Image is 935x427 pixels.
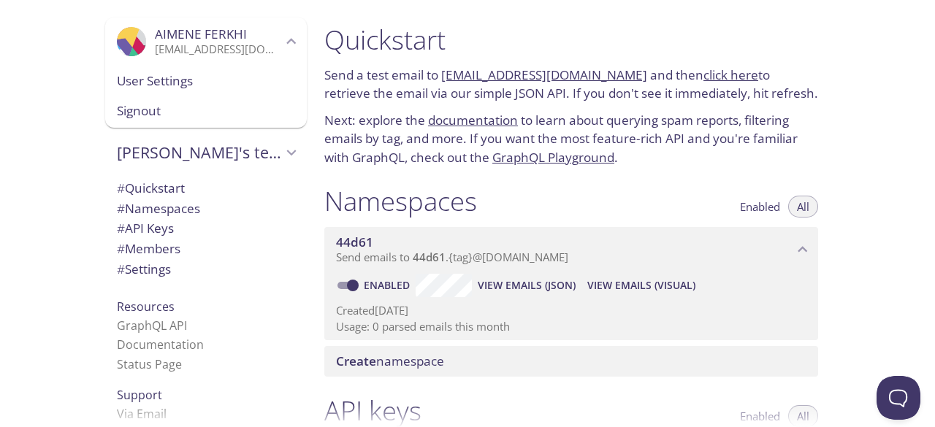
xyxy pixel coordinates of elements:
div: Create namespace [324,346,818,377]
iframe: Help Scout Beacon - Open [877,376,920,420]
p: [EMAIL_ADDRESS][DOMAIN_NAME] [155,42,282,57]
div: 44d61 namespace [324,227,818,272]
a: click here [703,66,758,83]
div: Signout [105,96,307,128]
a: GraphQL Playground [492,149,614,166]
div: AIMENE FERKHI [105,18,307,66]
span: [PERSON_NAME]'s team [117,142,282,163]
span: Members [117,240,180,257]
span: View Emails (JSON) [478,277,576,294]
span: AIMENE FERKHI [155,26,247,42]
span: Create [336,353,376,369]
span: Settings [117,261,171,277]
button: Enabled [731,196,789,218]
div: AIMENE's team [105,134,307,172]
p: Usage: 0 parsed emails this month [336,319,806,334]
h1: Namespaces [324,185,477,218]
span: # [117,240,125,257]
span: # [117,180,125,196]
div: Team Settings [105,259,307,280]
span: 44d61 [413,250,446,264]
span: Support [117,387,162,403]
span: Resources [117,299,175,315]
p: Send a test email to and then to retrieve the email via our simple JSON API. If you don't see it ... [324,66,818,103]
span: # [117,220,125,236]
button: View Emails (Visual) [581,274,701,297]
span: # [117,261,125,277]
span: User Settings [117,72,295,91]
h1: API keys [324,394,421,427]
span: API Keys [117,220,174,236]
span: 44d61 [336,234,373,250]
span: Namespaces [117,200,200,217]
span: Send emails to . {tag} @[DOMAIN_NAME] [336,250,568,264]
span: View Emails (Visual) [587,277,695,294]
button: View Emails (JSON) [472,274,581,297]
a: [EMAIL_ADDRESS][DOMAIN_NAME] [441,66,647,83]
a: Enabled [362,278,416,292]
a: GraphQL API [117,318,187,334]
p: Created [DATE] [336,303,806,318]
div: API Keys [105,218,307,239]
button: All [788,196,818,218]
span: namespace [336,353,444,369]
h1: Quickstart [324,23,818,56]
div: Namespaces [105,199,307,219]
span: # [117,200,125,217]
a: Documentation [117,336,204,353]
div: User Settings [105,66,307,96]
span: Signout [117,101,295,120]
a: Status Page [117,356,182,372]
a: documentation [428,112,518,128]
span: Quickstart [117,180,185,196]
div: Quickstart [105,178,307,199]
div: Members [105,239,307,259]
p: Next: explore the to learn about querying spam reports, filtering emails by tag, and more. If you... [324,111,818,167]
